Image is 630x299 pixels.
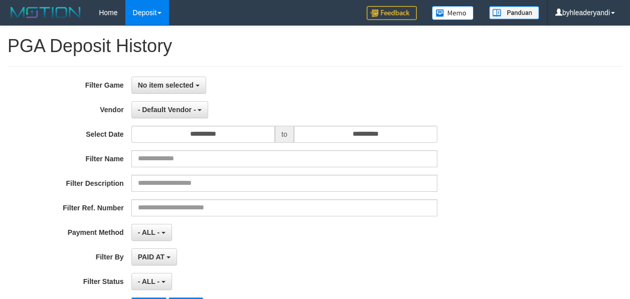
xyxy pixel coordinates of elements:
span: No item selected [138,81,194,89]
span: - ALL - [138,228,160,236]
button: - ALL - [131,224,172,241]
button: No item selected [131,77,206,94]
span: - Default Vendor - [138,106,196,114]
button: - Default Vendor - [131,101,209,118]
img: Button%20Memo.svg [432,6,474,20]
button: PAID AT [131,248,177,265]
h1: PGA Deposit History [8,36,622,56]
img: MOTION_logo.png [8,5,84,20]
button: - ALL - [131,273,172,290]
img: Feedback.jpg [367,6,417,20]
span: to [275,126,294,143]
span: - ALL - [138,277,160,285]
img: panduan.png [489,6,539,20]
span: PAID AT [138,253,165,261]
